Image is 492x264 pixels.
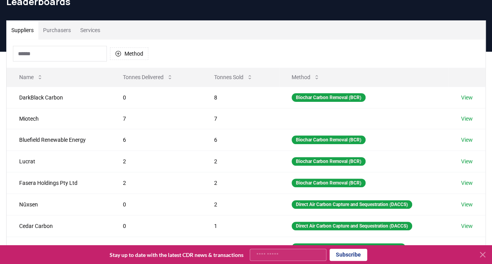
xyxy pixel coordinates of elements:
td: Pull To Refresh [7,237,110,258]
td: Cedar Carbon [7,215,110,237]
td: 6 [202,129,279,150]
td: 2 [202,172,279,193]
button: Method [110,47,148,60]
td: 1 [202,215,279,237]
button: Name [13,69,49,85]
div: Biochar Carbon Removal (BCR) [292,157,366,166]
td: 2 [110,150,202,172]
div: Biochar Carbon Removal (BCR) [292,179,366,187]
a: View [461,136,472,144]
td: Bluefield Renewable Energy [7,129,110,150]
td: 2 [202,150,279,172]
button: Tonnes Sold [208,69,259,85]
button: Purchasers [38,21,76,40]
a: View [461,222,472,230]
div: Biochar Carbon Removal (BCR) [292,93,366,102]
a: View [461,157,472,165]
td: 0 [110,87,202,108]
td: 0 [110,193,202,215]
a: View [461,179,472,187]
a: View [461,94,472,101]
button: Method [285,69,326,85]
td: 6 [110,129,202,150]
a: View [461,244,472,251]
a: View [461,201,472,208]
button: Tonnes Delivered [117,69,179,85]
td: Miotech [7,108,110,129]
td: Nūxsen [7,193,110,215]
td: 0 [110,215,202,237]
div: Biochar Carbon Removal (BCR) [292,136,366,144]
div: Direct Air Carbon Capture and Sequestration (DACCS) [292,222,412,230]
td: 8 [202,87,279,108]
td: 2 [202,193,279,215]
td: 7 [202,108,279,129]
td: 7 [110,108,202,129]
td: 1 [202,237,279,258]
button: Suppliers [7,21,38,40]
td: Fasera Holdings Pty Ltd [7,172,110,193]
td: 2 [110,172,202,193]
div: Direct Air Carbon Capture and Sequestration (DACCS) [292,200,412,209]
td: Lucrat [7,150,110,172]
td: DarkBlack Carbon [7,87,110,108]
div: Marine Carbon Fixation and Sequestration (MCFS) [292,243,405,252]
button: Services [76,21,105,40]
td: 0 [110,237,202,258]
a: View [461,115,472,123]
